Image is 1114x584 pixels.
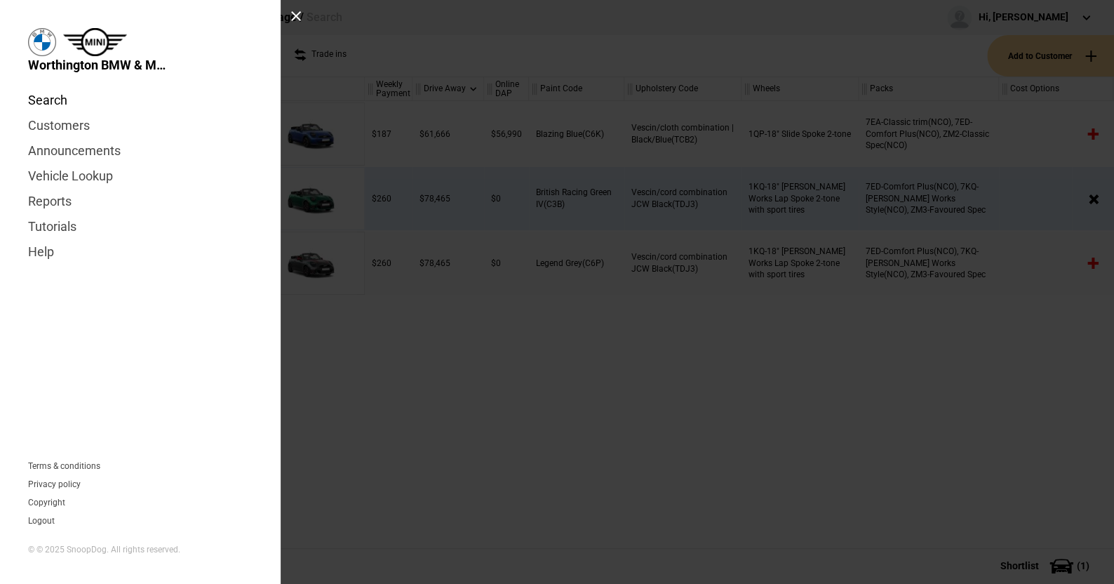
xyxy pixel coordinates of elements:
a: Tutorials [28,214,253,239]
img: bmw.png [28,28,56,56]
button: Logout [28,517,55,525]
a: Search [28,88,253,113]
a: Copyright [28,498,65,507]
a: Customers [28,113,253,138]
a: Announcements [28,138,253,164]
a: Terms & conditions [28,462,100,470]
a: Help [28,239,253,265]
span: Worthington BMW & MINI Garage [28,56,168,74]
div: © © 2025 SnoopDog. All rights reserved. [28,544,253,556]
a: Reports [28,189,253,214]
a: Vehicle Lookup [28,164,253,189]
a: Privacy policy [28,480,81,489]
img: mini.png [63,28,127,56]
